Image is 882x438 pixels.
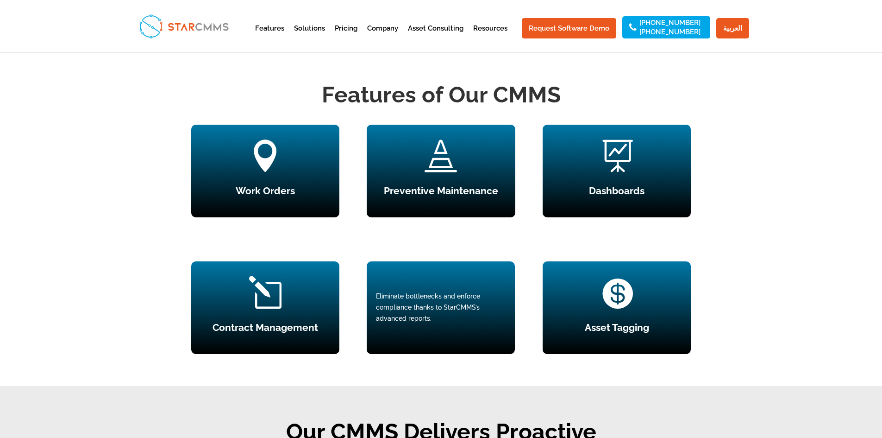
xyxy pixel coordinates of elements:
h4: Asset Tagging [543,323,691,337]
a: Solutions [294,25,325,48]
a: Asset Consulting [408,25,463,48]
span:  [425,140,457,172]
a: [PHONE_NUMBER] [639,29,701,35]
div: Eliminate bottlenecks and enforce compliance thanks to StarCMMS’s advanced reports. [376,291,506,324]
h4: Work Orders [191,186,339,200]
span:  [601,140,633,172]
h4: Preventive Maintenance [367,186,515,200]
span:  [249,140,281,172]
a: Request Software Demo [522,18,616,38]
h4: Dashboards [543,186,691,200]
span:  [601,276,633,309]
span: l [249,276,281,309]
a: Resources [473,25,507,48]
a: [PHONE_NUMBER] [639,19,701,26]
a: العربية [716,18,749,38]
a: Company [367,25,398,48]
img: StarCMMS [135,10,232,42]
iframe: Chat Widget [728,338,882,438]
h2: Features of Our CMMS [191,79,691,115]
a: Features [255,25,284,48]
h4: Contract Management [191,323,339,337]
a: Pricing [335,25,357,48]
